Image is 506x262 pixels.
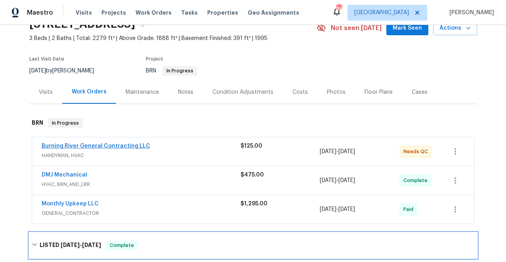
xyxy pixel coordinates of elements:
[61,242,101,248] span: -
[29,110,477,136] div: BRN In Progress
[42,209,241,217] span: GENERAL_CONTRACTOR
[207,9,238,17] span: Properties
[320,205,355,213] span: -
[146,57,163,61] span: Project
[327,88,346,96] div: Photos
[320,149,336,154] span: [DATE]
[163,68,197,73] span: In Progress
[212,88,273,96] div: Condition Adjustments
[27,9,53,17] span: Maestro
[338,178,355,183] span: [DATE]
[42,201,99,207] a: Monthly Upkeep LLC
[82,242,101,248] span: [DATE]
[126,88,159,96] div: Maintenance
[107,241,137,249] span: Complete
[42,172,87,178] a: DMJ Mechanical
[29,57,64,61] span: Last Visit Date
[320,178,336,183] span: [DATE]
[146,68,197,74] span: BRN
[331,24,382,32] span: Not seen [DATE]
[178,88,193,96] div: Notes
[248,9,299,17] span: Geo Assignments
[61,242,80,248] span: [DATE]
[412,88,428,96] div: Cases
[42,143,150,149] a: Burning River General Contracting LLC
[433,21,477,36] button: Actions
[320,177,355,184] span: -
[42,180,241,188] span: HVAC, BRN_AND_LRR
[365,88,393,96] div: Floor Plans
[403,205,416,213] span: Paid
[39,88,53,96] div: Visits
[42,152,241,159] span: HANDYMAN, HVAC
[72,88,107,96] div: Work Orders
[181,10,198,15] span: Tasks
[29,68,46,74] span: [DATE]
[40,241,101,250] h6: LISTED
[403,177,431,184] span: Complete
[241,172,264,178] span: $475.00
[29,34,317,42] span: 3 Beds | 2 Baths | Total: 2279 ft² | Above Grade: 1888 ft² | Basement Finished: 391 ft² | 1995
[49,119,82,127] span: In Progress
[320,207,336,212] span: [DATE]
[336,5,342,13] div: 84
[241,201,267,207] span: $1,295.00
[29,66,103,76] div: by [PERSON_NAME]
[354,9,409,17] span: [GEOGRAPHIC_DATA]
[29,233,477,258] div: LISTED [DATE]-[DATE]Complete
[439,23,471,33] span: Actions
[338,207,355,212] span: [DATE]
[386,21,428,36] button: Mark Seen
[403,148,431,156] span: Needs QC
[320,148,355,156] span: -
[241,143,262,149] span: $125.00
[446,9,494,17] span: [PERSON_NAME]
[338,149,355,154] span: [DATE]
[393,23,422,33] span: Mark Seen
[29,20,135,28] h2: [STREET_ADDRESS]
[136,9,172,17] span: Work Orders
[32,118,43,128] h6: BRN
[76,9,92,17] span: Visits
[292,88,308,96] div: Costs
[101,9,126,17] span: Projects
